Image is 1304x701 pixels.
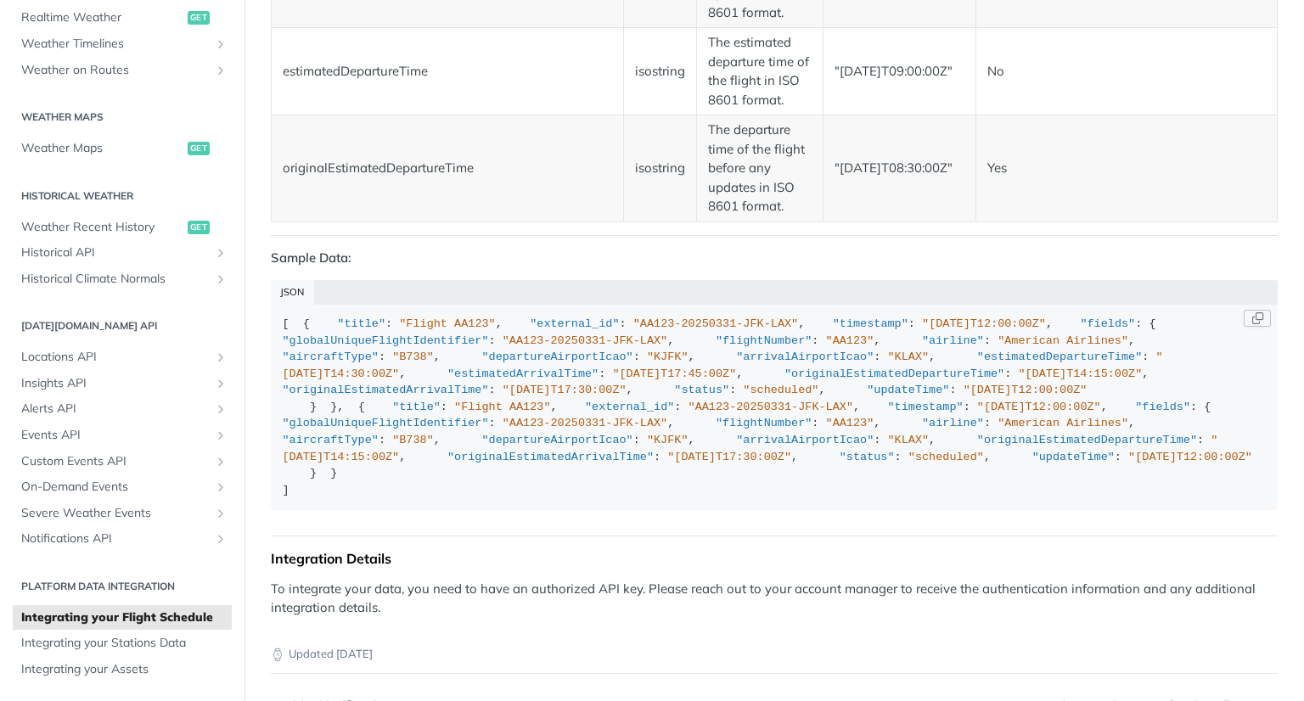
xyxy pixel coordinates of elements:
button: Show subpages for Custom Events API [214,455,228,468]
span: "external_id" [530,317,619,330]
td: "[DATE]T08:30:00Z" [823,115,975,222]
button: Show subpages for Historical API [214,246,228,260]
span: "[DATE]T17:45:00Z" [612,367,736,380]
button: Show subpages for Weather on Routes [214,64,228,77]
a: Weather Mapsget [13,136,232,161]
span: "aircraftType" [283,350,379,363]
a: Historical Climate NormalsShow subpages for Historical Climate Normals [13,266,232,292]
span: "AA123-20250331-JFK-LAX" [689,401,853,413]
span: "[DATE]T17:30:00Z" [503,384,627,396]
td: estimatedDepartureTime [272,28,624,115]
span: "aircraftType" [283,434,379,446]
span: "B738" [392,434,434,446]
span: "Flight AA123" [454,401,550,413]
a: Historical APIShow subpages for Historical API [13,240,232,266]
div: [ { : , : , : , : { : , : , : , : , : , : , : , : , : , : , : , : } }, { : , : , : , : { : , : , ... [283,316,1267,498]
span: "AA123" [826,334,874,347]
a: Custom Events APIShow subpages for Custom Events API [13,449,232,474]
p: To integrate your data, you need to have an authorized API key. Please reach out to your account ... [271,580,1278,618]
span: "flightNumber" [716,334,812,347]
span: "airline" [922,334,984,347]
a: Weather TimelinesShow subpages for Weather Timelines [13,31,232,57]
a: Notifications APIShow subpages for Notifications API [13,526,232,552]
span: "flightNumber" [716,417,812,429]
a: Severe Weather EventsShow subpages for Severe Weather Events [13,501,232,526]
span: "AA123-20250331-JFK-LAX" [503,417,667,429]
td: Yes [975,115,1278,222]
span: "arrivalAirportIcao" [736,350,874,363]
span: "American Airlines" [998,334,1128,347]
h2: [DATE][DOMAIN_NAME] API [13,318,232,334]
span: "timestamp" [833,317,908,330]
div: Integration Details [271,550,1278,567]
span: "American Airlines" [998,417,1128,429]
span: "KLAX" [888,350,930,363]
button: Show subpages for Notifications API [214,532,228,546]
span: On-Demand Events [21,479,210,496]
span: Historical API [21,244,210,261]
span: "[DATE]T14:15:00Z" [1018,367,1142,380]
td: No [975,28,1278,115]
span: "originalEstimatedDepartureTime" [977,434,1197,446]
span: Weather on Routes [21,62,210,79]
span: "status" [674,384,729,396]
strong: Sample Data: [271,250,351,266]
span: Severe Weather Events [21,505,210,522]
span: "scheduled" [743,384,818,396]
span: "KJFK" [647,350,689,363]
span: Realtime Weather [21,9,183,26]
button: Show subpages for Severe Weather Events [214,507,228,520]
button: Show subpages for Locations API [214,350,228,364]
td: originalEstimatedDepartureTime [272,115,624,222]
span: Integrating your Flight Schedule [21,609,228,626]
span: Insights API [21,375,210,392]
span: "[DATE]T14:15:00Z" [283,434,1218,463]
span: "fields" [1080,317,1135,330]
span: "departureAirportIcao" [481,350,632,363]
span: "KLAX" [888,434,930,446]
button: Show subpages for Historical Climate Normals [214,272,228,286]
span: "[DATE]T12:00:00Z" [1128,451,1252,463]
span: "originalEstimatedDepartureTime" [784,367,1004,380]
span: "[DATE]T12:00:00Z" [964,384,1088,396]
a: Alerts APIShow subpages for Alerts API [13,396,232,422]
span: "title" [337,317,385,330]
span: "arrivalAirportIcao" [736,434,874,446]
td: "[DATE]T09:00:00Z" [823,28,975,115]
td: The estimated departure time of the flight in ISO 8601 format. [697,28,823,115]
span: "[DATE]T17:30:00Z" [667,451,791,463]
span: Events API [21,427,210,444]
a: Insights APIShow subpages for Insights API [13,371,232,396]
span: "fields" [1135,401,1190,413]
span: "title" [392,401,441,413]
a: Realtime Weatherget [13,5,232,31]
span: Locations API [21,349,210,366]
a: Integrating your Assets [13,657,232,682]
span: Custom Events API [21,453,210,470]
span: "AA123-20250331-JFK-LAX" [633,317,798,330]
span: "airline" [922,417,984,429]
a: Integrating your Stations Data [13,631,232,656]
span: "originalEstimatedArrivalTime" [283,384,489,396]
button: Show subpages for Weather Timelines [214,37,228,51]
span: "Flight AA123" [399,317,495,330]
span: "external_id" [585,401,674,413]
span: "scheduled" [908,451,984,463]
button: Copy Code [1244,310,1271,327]
span: "globalUniqueFlightIdentifier" [283,334,489,347]
span: Integrating your Assets [21,661,228,678]
span: "AA123" [826,417,874,429]
span: Notifications API [21,530,210,547]
span: "[DATE]T12:00:00Z" [922,317,1046,330]
span: get [188,221,210,234]
span: "updateTime" [1032,451,1115,463]
span: Weather Maps [21,140,183,157]
button: Show subpages for Insights API [214,377,228,390]
button: Show subpages for On-Demand Events [214,480,228,494]
h2: Platform DATA integration [13,579,232,594]
span: Weather Recent History [21,219,183,236]
p: Updated [DATE] [271,646,1278,663]
td: isostring [623,115,696,222]
a: Weather on RoutesShow subpages for Weather on Routes [13,58,232,83]
span: "KJFK" [647,434,689,446]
